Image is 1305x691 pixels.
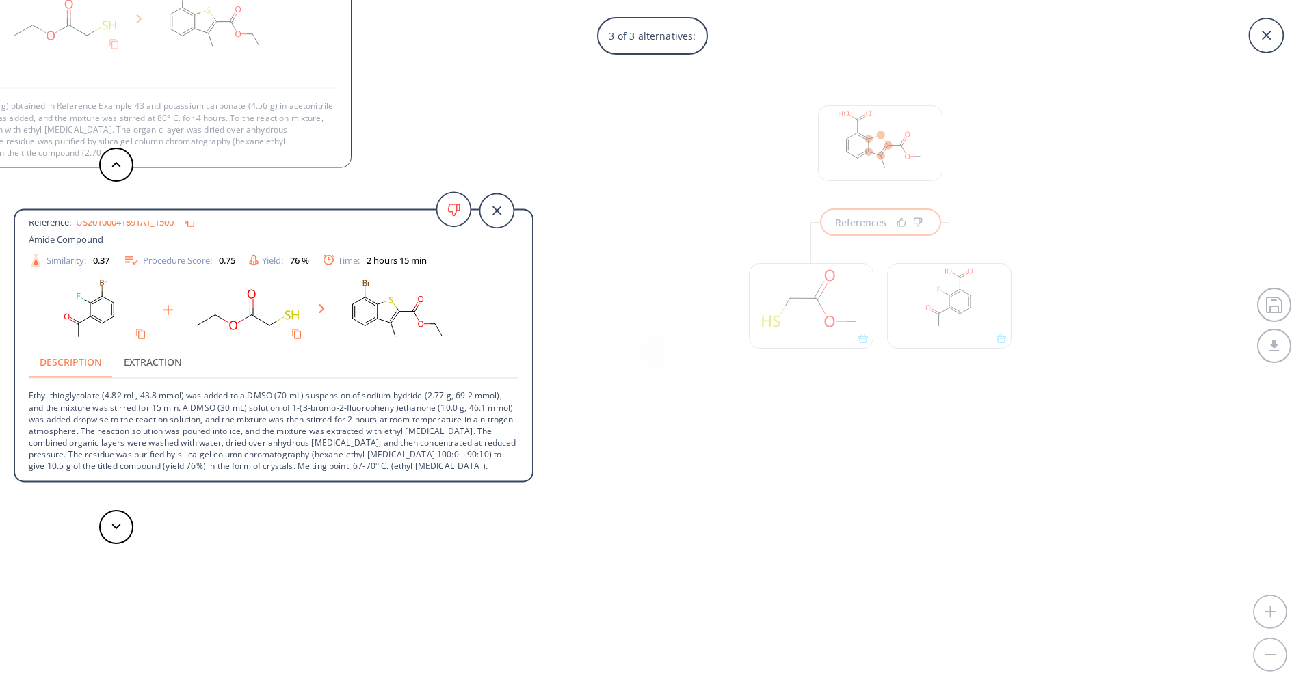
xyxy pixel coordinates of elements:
div: Procedure Score: [123,252,235,269]
div: procedure tabs [29,345,518,378]
div: 2 hours 15 min [367,256,427,265]
svg: CCOC(=O)c1sc2c(Br)cccc2c1C [336,275,459,345]
button: Copy to clipboard [179,211,201,233]
div: Time: [323,255,427,266]
button: Copy to clipboard [130,323,152,345]
p: Ethyl thioglycolate (4.82 mL, 43.8 mmol) was added to a DMSO (70 mL) suspension of sodium hydride... [29,379,518,472]
p: 3 of 3 alternatives: [602,22,702,50]
button: Copy to clipboard [286,323,308,345]
div: 0.75 [219,256,235,265]
button: Description [29,345,113,378]
span: Reference: [29,215,76,228]
div: 0.37 [93,256,109,265]
div: 76 % [290,256,309,265]
div: Yield: [249,254,309,266]
span: Amide Compound [29,233,103,245]
svg: CCOC(=O)CS [185,275,308,345]
svg: CC(=O)c1cccc(Br)c1F [29,275,152,345]
div: Similarity: [29,253,109,267]
a: US20100041891A1_1500 [76,217,174,226]
button: Extraction [113,345,193,378]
